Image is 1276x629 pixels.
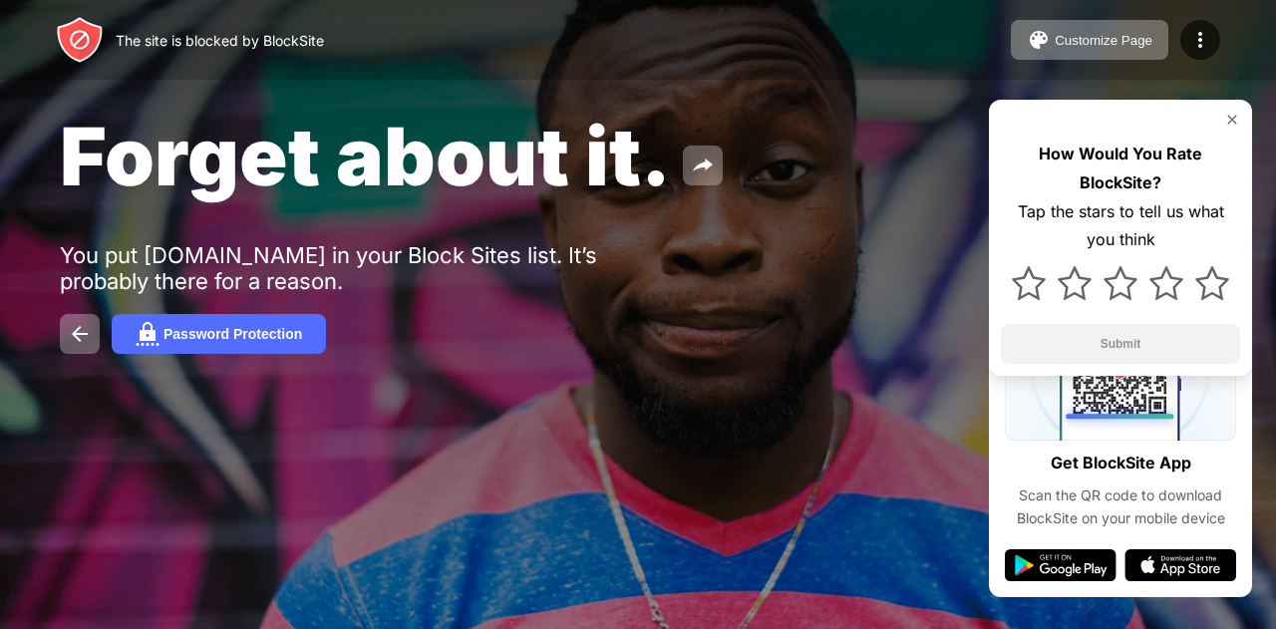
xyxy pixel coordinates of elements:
[1055,33,1152,48] div: Customize Page
[1011,20,1168,60] button: Customize Page
[136,322,159,346] img: password.svg
[1188,28,1212,52] img: menu-icon.svg
[1001,197,1240,255] div: Tap the stars to tell us what you think
[1149,266,1183,300] img: star.svg
[68,322,92,346] img: back.svg
[60,242,676,294] div: You put [DOMAIN_NAME] in your Block Sites list. It’s probably there for a reason.
[163,326,302,342] div: Password Protection
[1027,28,1051,52] img: pallet.svg
[112,314,326,354] button: Password Protection
[1005,484,1236,529] div: Scan the QR code to download BlockSite on your mobile device
[1012,266,1046,300] img: star.svg
[1058,266,1092,300] img: star.svg
[1224,112,1240,128] img: rate-us-close.svg
[1104,266,1137,300] img: star.svg
[1195,266,1229,300] img: star.svg
[1124,549,1236,581] img: app-store.svg
[116,32,324,49] div: The site is blocked by BlockSite
[1001,140,1240,197] div: How Would You Rate BlockSite?
[56,16,104,64] img: header-logo.svg
[1051,449,1191,477] div: Get BlockSite App
[691,154,715,177] img: share.svg
[1005,549,1116,581] img: google-play.svg
[60,108,671,204] span: Forget about it.
[1001,324,1240,364] button: Submit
